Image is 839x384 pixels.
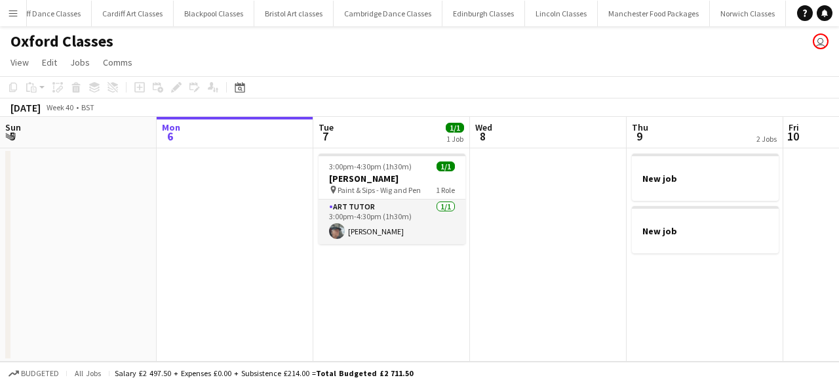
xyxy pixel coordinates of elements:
[525,1,598,26] button: Lincoln Classes
[317,129,334,144] span: 7
[446,123,464,133] span: 1/1
[70,56,90,68] span: Jobs
[10,101,41,114] div: [DATE]
[42,56,57,68] span: Edit
[710,1,786,26] button: Norwich Classes
[254,1,334,26] button: Bristol Art classes
[316,368,413,378] span: Total Budgeted £2 711.50
[334,1,442,26] button: Cambridge Dance Classes
[789,121,799,133] span: Fri
[319,154,465,244] app-job-card: 3:00pm-4:30pm (1h30m)1/1[PERSON_NAME] Paint & Sips - Wig and Pen1 RoleArt Tutor1/13:00pm-4:30pm (...
[37,54,62,71] a: Edit
[3,129,21,144] span: 5
[442,1,525,26] button: Edinburgh Classes
[7,366,61,381] button: Budgeted
[5,54,34,71] a: View
[756,134,777,144] div: 2 Jobs
[632,225,779,237] h3: New job
[632,173,779,184] h3: New job
[329,161,412,171] span: 3:00pm-4:30pm (1h30m)
[446,134,463,144] div: 1 Job
[475,121,492,133] span: Wed
[436,185,455,195] span: 1 Role
[10,56,29,68] span: View
[92,1,174,26] button: Cardiff Art Classes
[632,206,779,253] app-job-card: New job
[632,121,648,133] span: Thu
[630,129,648,144] span: 9
[319,121,334,133] span: Tue
[598,1,710,26] button: Manchester Food Packages
[21,369,59,378] span: Budgeted
[81,102,94,112] div: BST
[98,54,138,71] a: Comms
[174,1,254,26] button: Blackpool Classes
[162,121,180,133] span: Mon
[103,56,132,68] span: Comms
[43,102,76,112] span: Week 40
[319,173,465,184] h3: [PERSON_NAME]
[115,368,413,378] div: Salary £2 497.50 + Expenses £0.00 + Subsistence £214.00 =
[160,129,180,144] span: 6
[787,129,799,144] span: 10
[72,368,104,378] span: All jobs
[338,185,421,195] span: Paint & Sips - Wig and Pen
[437,161,455,171] span: 1/1
[65,54,95,71] a: Jobs
[813,33,829,49] app-user-avatar: VOSH Limited
[5,121,21,133] span: Sun
[319,200,465,244] app-card-role: Art Tutor1/13:00pm-4:30pm (1h30m)[PERSON_NAME]
[632,154,779,201] app-job-card: New job
[10,32,113,51] h1: Oxford Classes
[473,129,492,144] span: 8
